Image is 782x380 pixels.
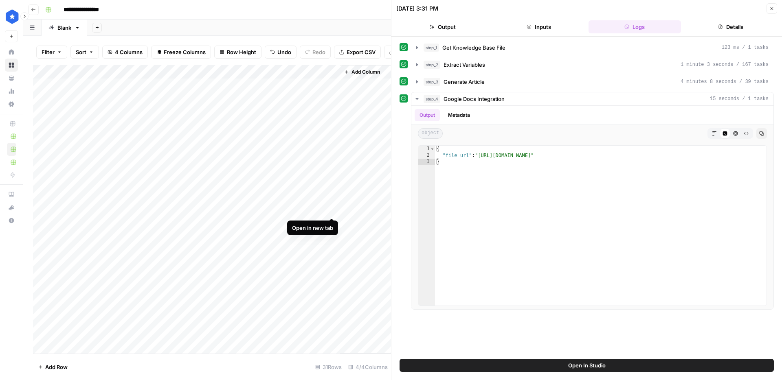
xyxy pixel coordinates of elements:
button: Add Row [33,360,72,373]
a: Blank [42,20,87,36]
span: Generate Article [444,78,485,86]
span: 1 minute 3 seconds / 167 tasks [681,61,769,68]
button: Open In Studio [400,359,774,372]
div: 2 [418,152,435,159]
button: 1 minute 3 seconds / 167 tasks [411,58,773,71]
span: Redo [312,48,325,56]
a: Usage [5,85,18,98]
button: Sort [70,46,99,59]
span: Undo [277,48,291,56]
button: Row Height [214,46,261,59]
div: 15 seconds / 1 tasks [411,106,773,309]
div: 3 [418,159,435,165]
span: Toggle code folding, rows 1 through 3 [430,146,435,152]
div: What's new? [5,201,18,214]
button: Undo [265,46,297,59]
button: Redo [300,46,331,59]
button: Details [684,20,777,33]
button: Freeze Columns [151,46,211,59]
span: 4 Columns [115,48,143,56]
span: Google Docs Integration [444,95,505,103]
span: Export CSV [347,48,376,56]
span: Freeze Columns [164,48,206,56]
span: step_1 [424,44,439,52]
button: Workspace: ConsumerAffairs [5,7,18,27]
span: object [418,128,443,139]
button: Add Column [341,67,383,77]
button: 4 Columns [102,46,148,59]
a: Home [5,46,18,59]
button: Inputs [492,20,585,33]
button: Help + Support [5,214,18,227]
span: Open In Studio [568,361,606,369]
a: Browse [5,59,18,72]
a: Settings [5,98,18,111]
a: AirOps Academy [5,188,18,201]
span: Get Knowledge Base File [442,44,505,52]
button: What's new? [5,201,18,214]
button: 4 minutes 8 seconds / 39 tasks [411,75,773,88]
span: Filter [42,48,55,56]
span: Row Height [227,48,256,56]
a: Your Data [5,72,18,85]
div: 4/4 Columns [345,360,391,373]
div: 31 Rows [312,360,345,373]
div: 1 [418,146,435,152]
span: step_4 [424,95,440,103]
span: Extract Variables [444,61,485,69]
button: 15 seconds / 1 tasks [411,92,773,105]
button: Filter [36,46,67,59]
button: 123 ms / 1 tasks [411,41,773,54]
span: Add Row [45,363,68,371]
button: Export CSV [334,46,381,59]
button: Metadata [443,109,475,121]
button: Logs [589,20,681,33]
span: step_3 [424,78,440,86]
span: 4 minutes 8 seconds / 39 tasks [681,78,769,85]
div: Blank [57,24,71,32]
button: Output [396,20,489,33]
div: [DATE] 3:31 PM [396,4,438,13]
span: 15 seconds / 1 tasks [710,95,769,103]
span: Add Column [351,68,380,76]
span: 123 ms / 1 tasks [722,44,769,51]
img: ConsumerAffairs Logo [5,9,20,24]
span: step_2 [424,61,440,69]
button: Output [415,109,440,121]
span: Sort [76,48,86,56]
